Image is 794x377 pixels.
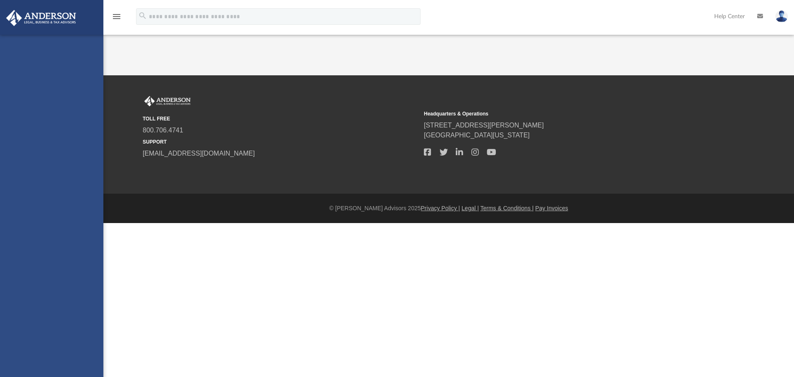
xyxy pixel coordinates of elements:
img: Anderson Advisors Platinum Portal [4,10,79,26]
a: [GEOGRAPHIC_DATA][US_STATE] [424,132,530,139]
img: User Pic [775,10,788,22]
i: menu [112,12,122,22]
small: Headquarters & Operations [424,110,699,118]
a: 800.706.4741 [143,127,183,134]
div: © [PERSON_NAME] Advisors 2025 [103,204,794,213]
small: TOLL FREE [143,115,418,122]
a: Legal | [462,205,479,211]
a: menu [112,16,122,22]
img: Anderson Advisors Platinum Portal [143,96,192,107]
i: search [138,11,147,20]
a: Terms & Conditions | [481,205,534,211]
a: [STREET_ADDRESS][PERSON_NAME] [424,122,544,129]
a: [EMAIL_ADDRESS][DOMAIN_NAME] [143,150,255,157]
a: Pay Invoices [535,205,568,211]
small: SUPPORT [143,138,418,146]
a: Privacy Policy | [421,205,460,211]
